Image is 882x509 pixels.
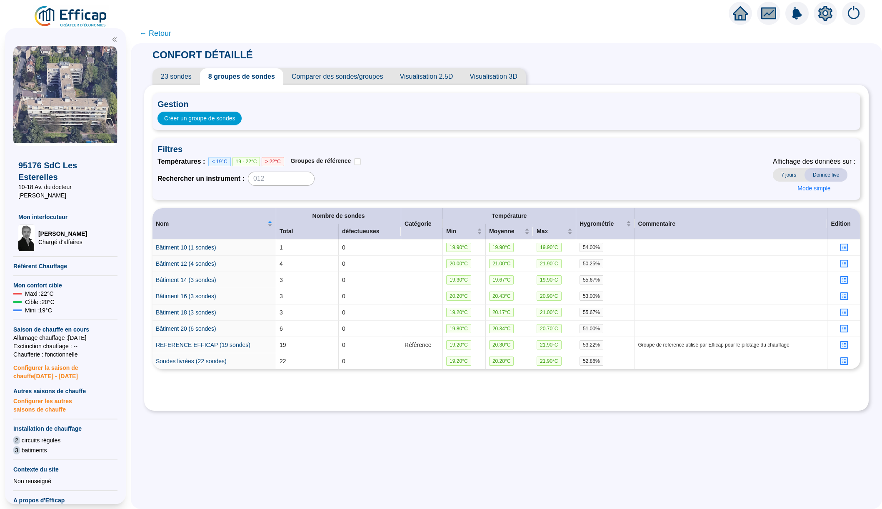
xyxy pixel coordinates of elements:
[156,220,266,228] span: Nom
[13,424,117,433] span: Installation de chauffage
[635,208,828,240] th: Commentaire
[489,324,514,333] span: 20.34 °C
[13,387,117,395] span: Autres saisons de chauffe
[533,224,576,240] th: Max
[276,256,339,272] td: 4
[38,238,87,246] span: Chargé d'affaires
[276,337,339,353] td: 19
[537,340,562,349] span: 21.90 °C
[446,227,475,236] span: Min
[13,350,117,359] span: Chaufferie : fonctionnelle
[840,243,848,252] span: profile
[401,208,443,240] th: Catégorie
[580,220,625,228] span: Hygrométrie
[339,337,401,353] td: 0
[580,324,603,333] span: 51.00 %
[537,357,562,366] span: 21.90 °C
[13,334,117,342] span: Allumage chauffage : [DATE]
[486,224,533,240] th: Moyenne
[638,342,824,348] span: Groupe de référence utilisé par Efficap pour le pilotage du chauffage
[489,275,514,284] span: 19.67 °C
[580,275,603,284] span: 55.67 %
[537,324,562,333] span: 20.70 °C
[139,27,171,39] span: ← Retour
[339,224,401,240] th: défectueuses
[580,292,603,301] span: 53.00 %
[446,275,471,284] span: 19.30 °C
[791,182,837,195] button: Mode simple
[164,114,235,123] span: Créer un groupe de sondes
[291,157,351,164] span: Groupes de référence
[580,243,603,252] span: 54.00 %
[840,292,848,300] span: profile
[25,298,55,306] span: Cible : 20 °C
[25,306,52,314] span: Mini : 19 °C
[339,256,401,272] td: 0
[489,357,514,366] span: 20.28 °C
[446,340,471,349] span: 19.20 °C
[339,288,401,304] td: 0
[276,224,339,240] th: Total
[818,6,833,21] span: setting
[827,208,860,240] th: Edition
[785,2,809,25] img: alerts
[13,359,117,380] span: Configurer la saison de chauffe [DATE] - [DATE]
[489,292,514,301] span: 20.43 °C
[339,304,401,321] td: 0
[208,157,230,166] span: < 19°C
[156,244,216,251] a: Bâtiment 10 (1 sondes)
[489,340,514,349] span: 20.30 °C
[276,208,401,224] th: Nombre de sondes
[339,353,401,369] td: 0
[489,259,514,268] span: 21.00 °C
[446,259,471,268] span: 20.00 °C
[537,259,562,268] span: 21.90 °C
[276,353,339,369] td: 22
[157,98,855,110] span: Gestion
[156,342,250,348] a: REFERENCE EFFICAP (19 sondes)
[38,230,87,238] span: [PERSON_NAME]
[200,68,283,85] span: 8 groupes de sondes
[276,321,339,337] td: 6
[580,357,603,366] span: 52.86 %
[283,68,392,85] span: Comparer des sondes/groupes
[13,262,117,270] span: Référent Chauffage
[13,325,117,334] span: Saison de chauffe en cours
[576,208,635,240] th: Hygrométrie
[156,325,216,332] a: Bâtiment 20 (6 sondes)
[840,308,848,317] span: profile
[13,446,20,454] span: 3
[392,68,462,85] span: Visualisation 2.5D
[262,157,284,166] span: > 22°C
[156,309,216,316] a: Bâtiment 18 (3 sondes)
[733,6,748,21] span: home
[157,157,208,167] span: Températures :
[805,168,847,182] span: Donnée live
[339,321,401,337] td: 0
[18,183,112,200] span: 10-18 Av. du docteur [PERSON_NAME]
[156,358,227,364] a: Sondes livrées (22 sondes)
[840,341,848,349] span: profile
[443,208,576,224] th: Température
[13,395,117,414] span: Configurer les autres saisons de chauffe
[13,436,20,444] span: 2
[152,68,200,85] span: 23 sondes
[156,260,216,267] a: Bâtiment 12 (4 sondes)
[537,227,566,236] span: Max
[489,243,514,252] span: 19.90 °C
[13,496,117,504] span: A propos d'Efficap
[537,243,562,252] span: 19.90 °C
[25,289,54,298] span: Maxi : 22 °C
[446,357,471,366] span: 19.20 °C
[22,446,47,454] span: batiments
[797,184,830,193] span: Mode simple
[580,308,603,317] span: 55.67 %
[580,340,603,349] span: 53.22 %
[443,224,486,240] th: Min
[276,272,339,288] td: 3
[446,308,471,317] span: 19.20 °C
[339,272,401,288] td: 0
[22,436,60,444] span: circuits régulés
[840,357,848,365] span: profile
[446,243,471,252] span: 19.90 °C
